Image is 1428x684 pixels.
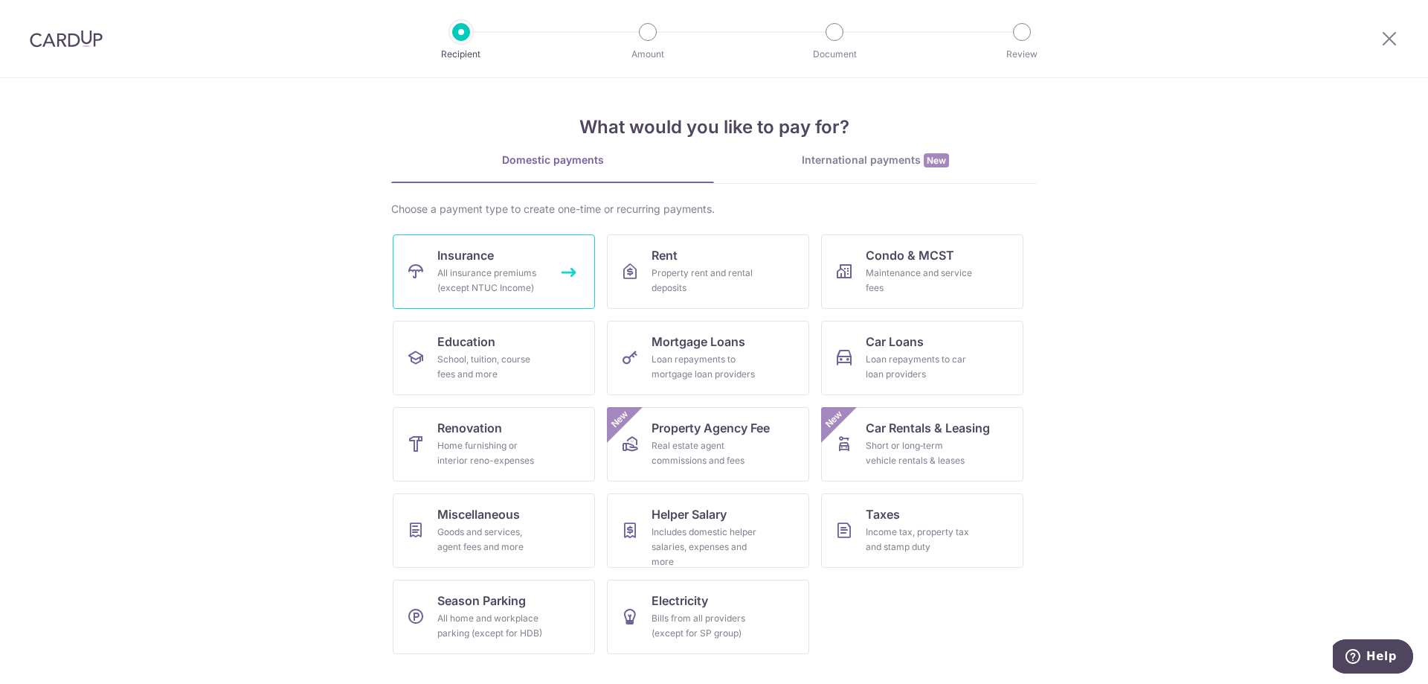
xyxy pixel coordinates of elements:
[437,592,526,610] span: Season Parking
[866,438,973,468] div: Short or long‑term vehicle rentals & leases
[866,525,973,554] div: Income tax, property tax and stamp duty
[866,266,973,295] div: Maintenance and service fees
[821,234,1023,309] a: Condo & MCSTMaintenance and service fees
[967,47,1077,62] p: Review
[821,407,1023,482] a: Car Rentals & LeasingShort or long‑term vehicle rentals & leasesNew
[652,525,759,569] div: Includes domestic helper salaries, expenses and more
[924,153,949,167] span: New
[652,352,759,382] div: Loan repayments to mortgage loan providers
[391,153,714,167] div: Domestic payments
[822,407,846,432] span: New
[652,246,678,264] span: Rent
[437,611,544,641] div: All home and workplace parking (except for HDB)
[437,505,520,523] span: Miscellaneous
[652,505,727,523] span: Helper Salary
[1333,639,1413,677] iframe: Opens a widget where you can find more information
[714,153,1037,168] div: International payments
[391,202,1037,217] div: Choose a payment type to create one-time or recurring payments.
[33,10,64,24] span: Help
[437,246,494,264] span: Insurance
[866,505,900,523] span: Taxes
[607,234,809,309] a: RentProperty rent and rental deposits
[391,114,1037,141] h4: What would you like to pay for?
[437,419,502,437] span: Renovation
[607,321,809,395] a: Mortgage LoansLoan repayments to mortgage loan providers
[393,493,595,568] a: MiscellaneousGoods and services, agent fees and more
[821,493,1023,568] a: TaxesIncome tax, property tax and stamp duty
[652,438,759,468] div: Real estate agent commissions and fees
[607,580,809,654] a: ElectricityBills from all providers (except for SP group)
[437,333,495,351] span: Education
[393,234,595,309] a: InsuranceAll insurance premiums (except NTUC Income)
[437,525,544,554] div: Goods and services, agent fees and more
[607,407,809,482] a: Property Agency FeeReal estate agent commissions and feesNew
[652,419,770,437] span: Property Agency Fee
[652,333,745,351] span: Mortgage Loans
[393,580,595,654] a: Season ParkingAll home and workplace parking (except for HDB)
[437,438,544,468] div: Home furnishing or interior reno-expenses
[866,352,973,382] div: Loan repayments to car loan providers
[821,321,1023,395] a: Car LoansLoan repayments to car loan providers
[608,407,632,432] span: New
[593,47,703,62] p: Amount
[779,47,890,62] p: Document
[437,266,544,295] div: All insurance premiums (except NTUC Income)
[652,592,708,610] span: Electricity
[866,419,990,437] span: Car Rentals & Leasing
[406,47,516,62] p: Recipient
[652,266,759,295] div: Property rent and rental deposits
[866,333,924,351] span: Car Loans
[30,30,103,48] img: CardUp
[437,352,544,382] div: School, tuition, course fees and more
[607,493,809,568] a: Helper SalaryIncludes domestic helper salaries, expenses and more
[866,246,954,264] span: Condo & MCST
[393,321,595,395] a: EducationSchool, tuition, course fees and more
[393,407,595,482] a: RenovationHome furnishing or interior reno-expenses
[652,611,759,641] div: Bills from all providers (except for SP group)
